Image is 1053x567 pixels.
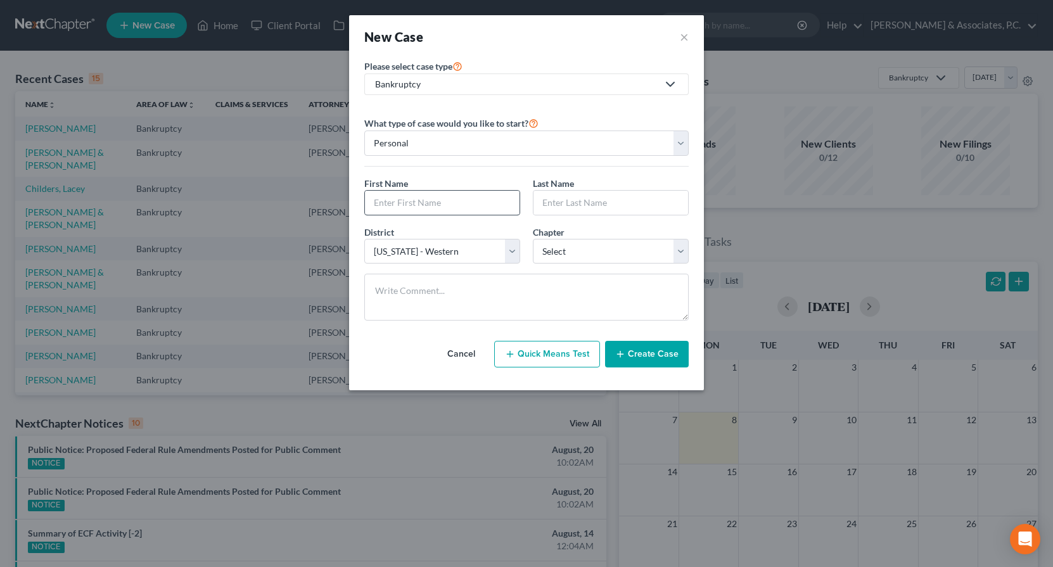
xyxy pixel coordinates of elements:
[605,341,689,367] button: Create Case
[1010,524,1040,554] div: Open Intercom Messenger
[365,191,520,215] input: Enter First Name
[494,341,600,367] button: Quick Means Test
[433,341,489,367] button: Cancel
[364,29,423,44] strong: New Case
[364,61,452,72] span: Please select case type
[533,178,574,189] span: Last Name
[533,227,565,238] span: Chapter
[364,178,408,189] span: First Name
[533,191,688,215] input: Enter Last Name
[364,227,394,238] span: District
[364,115,539,131] label: What type of case would you like to start?
[375,78,658,91] div: Bankruptcy
[680,28,689,46] button: ×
